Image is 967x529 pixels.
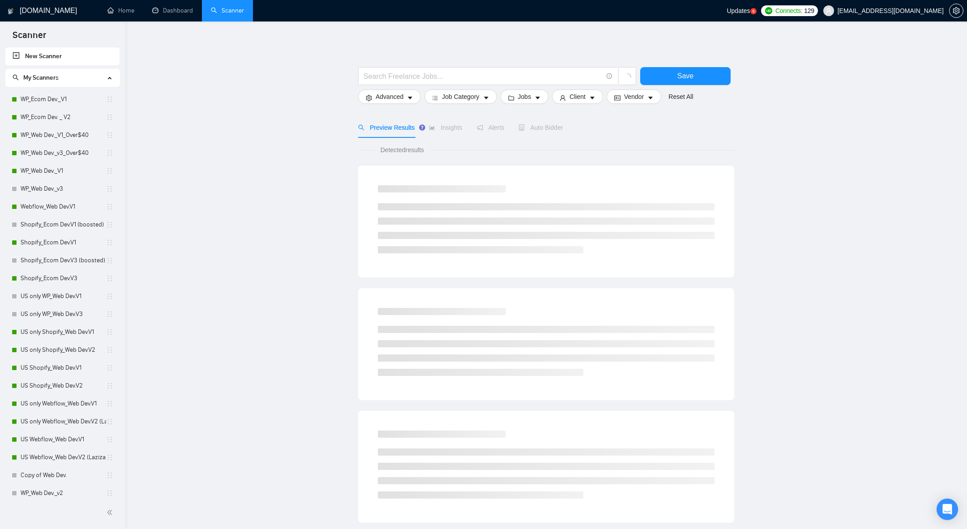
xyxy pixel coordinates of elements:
li: Shopify_Ecom Dev.V3 [5,269,120,287]
a: US Shopify_Web Dev.V2 [21,377,106,395]
li: US only Shopify_Web Dev.V2 [5,341,120,359]
span: robot [518,124,525,131]
span: 129 [804,6,814,16]
a: US Webflow_Web Dev.V1 [21,431,106,448]
span: holder [106,293,113,300]
button: idcardVendorcaret-down [607,90,661,104]
a: US only Shopify_Web Dev.V1 [21,323,106,341]
span: Vendor [624,92,644,102]
a: US only Webflow_Web Dev.V2 (Laziza AI) [21,413,106,431]
a: Shopify_Ecom Dev.V3 (boosted) [21,252,106,269]
li: New Scanner [5,47,120,65]
span: My Scanners [23,74,59,81]
li: WP_Web Dev._V1 [5,162,120,180]
a: Webflow_Web Dev.V1 [21,198,106,216]
a: US only Shopify_Web Dev.V2 [21,341,106,359]
span: Advanced [376,92,403,102]
li: US only WP_Web Dev.V3 [5,305,120,323]
span: notification [477,124,483,131]
span: holder [106,239,113,246]
a: US only WP_Web Dev.V3 [21,305,106,323]
li: Shopify_Ecom Dev.V1 (boosted) [5,216,120,234]
span: user [826,8,832,14]
li: WP_Web Dev._v3 [5,180,120,198]
input: Search Freelance Jobs... [364,71,603,82]
span: holder [106,203,113,210]
button: Save [640,67,731,85]
li: Copy of Web Dev. [5,466,120,484]
span: Alerts [477,124,505,131]
span: Insights [429,124,462,131]
li: WP_Ecom Dev. _ V2 [5,108,120,126]
li: WP_Web Dev._v3_Over$40 [5,144,120,162]
div: Open Intercom Messenger [937,499,958,520]
span: holder [106,114,113,121]
li: WP_Web Dev._v2 [5,484,120,502]
span: idcard [614,94,620,101]
span: holder [106,185,113,192]
span: holder [106,346,113,354]
span: double-left [107,508,116,517]
span: Client [569,92,586,102]
span: bars [432,94,438,101]
span: holder [106,275,113,282]
li: WP_Ecom Dev._V1 [5,90,120,108]
span: My Scanners [13,74,59,81]
div: Tooltip anchor [418,124,426,132]
a: WP_Ecom Dev._V1 [21,90,106,108]
span: holder [106,364,113,371]
span: Auto Bidder [518,124,563,131]
span: holder [106,132,113,139]
a: Copy of Web Dev. [21,466,106,484]
span: caret-down [535,94,541,101]
li: Shopify_Ecom Dev.V1 [5,234,120,252]
span: holder [106,436,113,443]
a: WP_Web Dev._V1 [21,162,106,180]
a: New Scanner [13,47,112,65]
a: WP_Ecom Dev. _ V2 [21,108,106,126]
button: setting [949,4,963,18]
span: holder [106,167,113,175]
span: user [560,94,566,101]
a: homeHome [107,7,134,14]
img: upwork-logo.png [765,7,772,14]
span: holder [106,328,113,336]
span: Connects: [775,6,802,16]
button: folderJobscaret-down [501,90,549,104]
span: setting [366,94,372,101]
li: US only Webflow_Web Dev.V2 (Laziza AI) [5,413,120,431]
a: WP_Web Dev._v3_Over$40 [21,144,106,162]
a: Reset All [668,92,693,102]
span: folder [508,94,514,101]
span: caret-down [407,94,413,101]
text: 5 [752,9,754,13]
a: US only WP_Web Dev.V1 [21,287,106,305]
span: holder [106,257,113,264]
span: loading [623,73,631,81]
span: Jobs [518,92,531,102]
span: holder [106,221,113,228]
a: dashboardDashboard [152,7,193,14]
span: Updates [727,7,750,14]
a: WP_Web Dev._V1_Over$40 [21,126,106,144]
button: settingAdvancedcaret-down [358,90,421,104]
span: info-circle [607,73,612,79]
span: holder [106,96,113,103]
span: caret-down [589,94,595,101]
a: setting [949,7,963,14]
li: Webflow_Web Dev.V1 [5,198,120,216]
li: Shopify_Ecom Dev.V3 (boosted) [5,252,120,269]
span: Preview Results [358,124,415,131]
span: Detected results [374,145,430,155]
button: userClientcaret-down [552,90,603,104]
li: US Webflow_Web Dev.V2 (Laziza AI) [5,448,120,466]
img: logo [8,4,14,18]
span: holder [106,472,113,479]
span: holder [106,490,113,497]
li: US only Shopify_Web Dev.V1 [5,323,120,341]
span: holder [106,400,113,407]
span: holder [106,454,113,461]
a: searchScanner [211,7,244,14]
li: US Shopify_Web Dev.V1 [5,359,120,377]
span: caret-down [647,94,654,101]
